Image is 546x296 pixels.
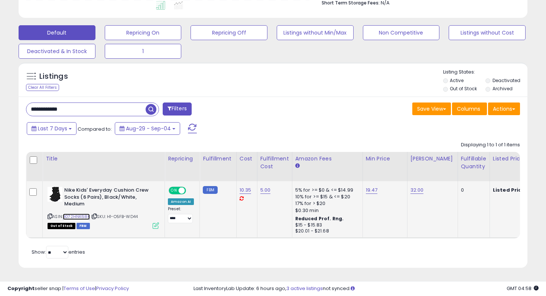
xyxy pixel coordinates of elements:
button: Columns [452,103,487,115]
span: Last 7 Days [38,125,67,132]
button: Repricing Off [191,25,267,40]
div: ASIN: [48,187,159,228]
button: Non Competitive [363,25,440,40]
h5: Listings [39,71,68,82]
span: | SKU: H1-O5FB-WD44 [91,214,138,219]
label: Out of Stock [450,85,477,92]
div: Title [46,155,162,163]
div: Repricing [168,155,196,163]
a: 5.00 [260,186,271,194]
div: Clear All Filters [26,84,59,91]
strong: Copyright [7,285,35,292]
div: Displaying 1 to 1 of 1 items [461,142,520,149]
label: Deactivated [493,77,520,84]
label: Active [450,77,464,84]
p: Listing States: [443,69,528,76]
div: Cost [240,155,254,163]
a: 3 active listings [286,285,323,292]
div: Min Price [366,155,404,163]
b: Nike Kids' Everyday Cushion Crew Socks (6 Pairs), Black/White, Medium [64,187,155,209]
div: Last InventoryLab Update: 6 hours ago, not synced. [194,285,539,292]
span: Compared to: [78,126,112,133]
a: Privacy Policy [96,285,129,292]
div: 0 [461,187,484,193]
div: 10% for >= $15 & <= $20 [295,193,357,200]
button: Default [19,25,95,40]
span: Columns [457,105,480,113]
button: Save View [412,103,451,115]
b: Reduced Prof. Rng. [295,215,344,222]
button: Filters [163,103,192,116]
div: Fulfillment [203,155,233,163]
button: Repricing On [105,25,182,40]
div: $20.01 - $21.68 [295,228,357,234]
div: $0.30 min [295,207,357,214]
div: $15 - $15.83 [295,222,357,228]
div: Fulfillment Cost [260,155,289,170]
a: Terms of Use [64,285,95,292]
b: Listed Price: [493,186,527,193]
div: 17% for > $20 [295,200,357,207]
img: 41YVnQoSaQL._SL40_.jpg [48,187,62,202]
small: Amazon Fees. [295,163,300,169]
div: Amazon Fees [295,155,360,163]
a: 10.35 [240,186,251,194]
button: Actions [488,103,520,115]
label: Archived [493,85,513,92]
div: seller snap | | [7,285,129,292]
div: Fulfillable Quantity [461,155,487,170]
button: Last 7 Days [27,122,77,135]
div: Amazon AI [168,198,194,205]
span: ON [169,188,179,194]
a: B072HNK68K [63,214,90,220]
div: [PERSON_NAME] [410,155,455,163]
button: Listings without Cost [449,25,526,40]
div: Preset: [168,206,194,223]
button: Deactivated & In Stock [19,44,95,59]
span: 2025-09-13 04:58 GMT [507,285,539,292]
div: 5% for >= $0 & <= $14.99 [295,187,357,193]
button: Listings without Min/Max [277,25,354,40]
span: Show: entries [32,248,85,256]
button: Aug-29 - Sep-04 [115,122,180,135]
span: FBM [77,223,90,229]
span: OFF [185,188,197,194]
a: 32.00 [410,186,424,194]
span: All listings that are currently out of stock and unavailable for purchase on Amazon [48,223,75,229]
span: Aug-29 - Sep-04 [126,125,171,132]
a: 19.47 [366,186,378,194]
button: 1 [105,44,182,59]
small: FBM [203,186,217,194]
